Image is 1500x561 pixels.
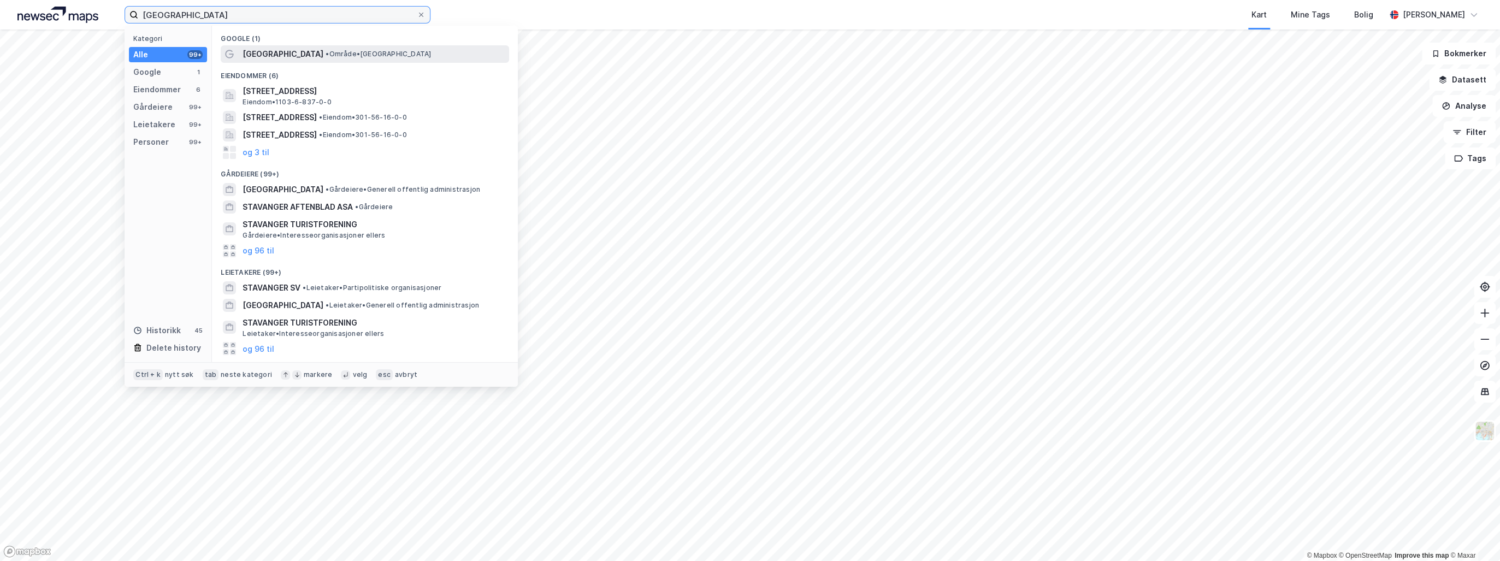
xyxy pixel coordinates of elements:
span: [STREET_ADDRESS] [243,128,317,141]
span: Leietaker • Partipolitiske organisasjoner [303,284,441,292]
button: og 96 til [243,342,274,355]
div: tab [203,369,219,380]
span: [STREET_ADDRESS] [243,111,317,124]
span: Område • [GEOGRAPHIC_DATA] [326,50,431,58]
span: • [319,131,322,139]
div: Delete history [146,341,201,355]
div: Google (1) [212,26,518,45]
span: Gårdeiere • Generell offentlig administrasjon [326,185,480,194]
span: Gårdeiere [355,203,393,211]
span: STAVANGER AFTENBLAD ASA [243,200,353,214]
button: Filter [1443,121,1496,143]
button: Analyse [1432,95,1496,117]
div: 45 [194,326,203,335]
button: Datasett [1429,69,1496,91]
div: Personer (99+) [212,357,518,377]
div: Gårdeiere (99+) [212,161,518,181]
span: [GEOGRAPHIC_DATA] [243,299,323,312]
div: 99+ [187,50,203,59]
div: neste kategori [221,370,272,379]
span: [GEOGRAPHIC_DATA] [243,48,323,61]
div: Leietakere (99+) [212,259,518,279]
span: STAVANGER SV [243,281,300,294]
div: Ctrl + k [133,369,163,380]
div: Historikk [133,324,181,337]
div: Kategori [133,34,207,43]
div: 99+ [187,138,203,146]
span: Leietaker • Generell offentlig administrasjon [326,301,479,310]
span: [STREET_ADDRESS] [243,85,505,98]
div: Bolig [1354,8,1373,21]
div: nytt søk [165,370,194,379]
span: Eiendom • 301-56-16-0-0 [319,113,406,122]
div: Leietakere [133,118,175,131]
div: 6 [194,85,203,94]
span: Gårdeiere • Interesseorganisasjoner ellers [243,231,385,240]
div: markere [304,370,332,379]
div: Kart [1251,8,1267,21]
a: OpenStreetMap [1339,552,1392,559]
img: logo.a4113a55bc3d86da70a041830d287a7e.svg [17,7,98,23]
div: Eiendommer (6) [212,63,518,82]
div: 1 [194,68,203,76]
button: Tags [1445,147,1496,169]
div: Google [133,66,161,79]
div: Personer [133,135,169,149]
div: Alle [133,48,148,61]
img: Z [1474,421,1495,441]
span: • [326,185,329,193]
div: avbryt [395,370,417,379]
span: Eiendom • 1103-6-837-0-0 [243,98,331,107]
span: • [355,203,358,211]
div: velg [352,370,367,379]
span: Eiendom • 301-56-16-0-0 [319,131,406,139]
button: og 3 til [243,146,269,159]
button: Bokmerker [1422,43,1496,64]
span: • [319,113,322,121]
input: Søk på adresse, matrikkel, gårdeiere, leietakere eller personer [138,7,417,23]
a: Mapbox [1307,552,1337,559]
div: Gårdeiere [133,101,173,114]
span: [GEOGRAPHIC_DATA] [243,183,323,196]
span: • [326,301,329,309]
span: Leietaker • Interesseorganisasjoner ellers [243,329,384,338]
div: Mine Tags [1291,8,1330,21]
div: [PERSON_NAME] [1403,8,1465,21]
span: STAVANGER TURISTFORENING [243,218,505,231]
span: • [303,284,306,292]
div: 99+ [187,103,203,111]
iframe: Chat Widget [1445,509,1500,561]
span: STAVANGER TURISTFORENING [243,316,505,329]
div: Kontrollprogram for chat [1445,509,1500,561]
div: 99+ [187,120,203,129]
span: • [326,50,329,58]
a: Improve this map [1395,552,1449,559]
a: Mapbox homepage [3,545,51,558]
div: esc [376,369,393,380]
button: og 96 til [243,244,274,257]
div: Eiendommer [133,83,181,96]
